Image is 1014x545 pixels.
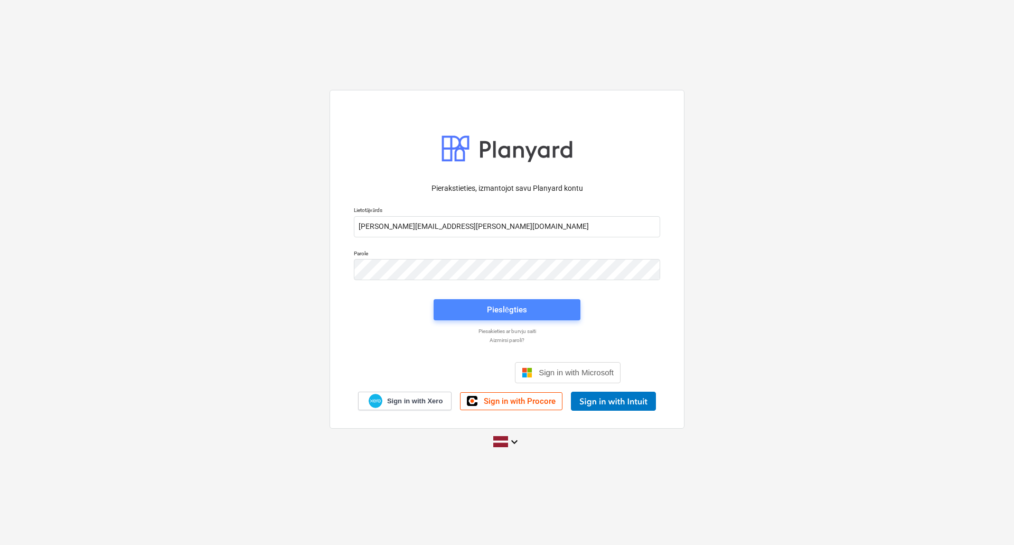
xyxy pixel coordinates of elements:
div: Pieslēgties [487,303,527,317]
img: Microsoft logo [522,367,532,378]
span: Sign in with Xero [387,396,443,406]
span: Sign in with Procore [484,396,556,406]
i: keyboard_arrow_down [508,436,521,448]
a: Piesakieties ar burvju saiti [349,328,665,335]
button: Pieslēgties [434,299,580,320]
p: Lietotājvārds [354,207,660,216]
a: Sign in with Procore [460,392,562,410]
img: Xero logo [369,394,382,408]
a: Sign in with Xero [358,392,452,410]
input: Lietotājvārds [354,216,660,237]
span: Sign in with Microsoft [539,368,614,377]
p: Parole [354,250,660,259]
a: Aizmirsi paroli? [349,337,665,344]
iframe: Chat Widget [961,494,1014,545]
iframe: Poga Pierakstīties ar Google kontu [388,361,512,384]
p: Pierakstieties, izmantojot savu Planyard kontu [354,183,660,194]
